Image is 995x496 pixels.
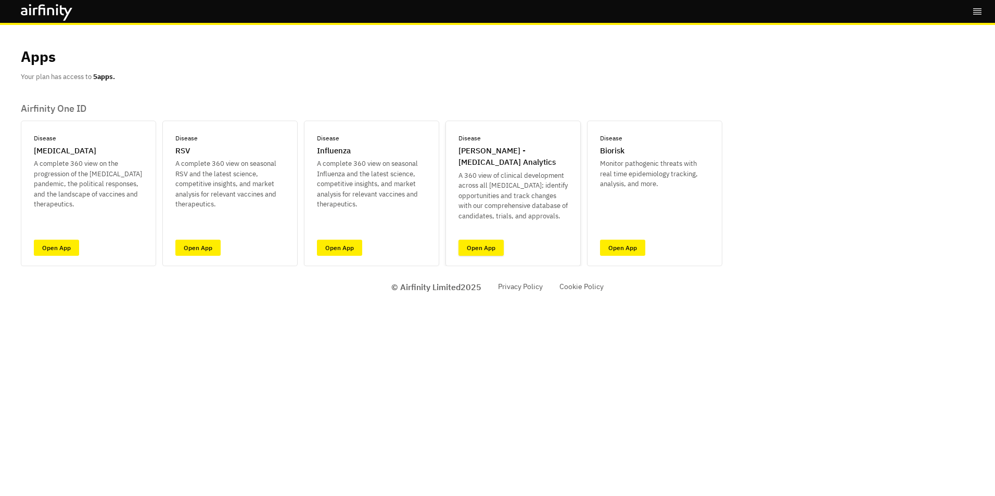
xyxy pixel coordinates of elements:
p: Disease [175,134,198,143]
p: Disease [458,134,481,143]
p: Biorisk [600,145,624,157]
p: Your plan has access to [21,72,115,82]
p: © Airfinity Limited 2025 [391,281,481,293]
p: [MEDICAL_DATA] [34,145,96,157]
p: Disease [600,134,622,143]
a: Open App [34,240,79,256]
p: Disease [317,134,339,143]
p: Airfinity One ID [21,103,722,114]
p: A complete 360 view on the progression of the [MEDICAL_DATA] pandemic, the political responses, a... [34,159,143,210]
a: Open App [317,240,362,256]
p: A complete 360 view on seasonal RSV and the latest science, competitive insights, and market anal... [175,159,285,210]
a: Open App [458,240,504,256]
a: Open App [175,240,221,256]
a: Privacy Policy [498,281,543,292]
b: 5 apps. [93,72,115,81]
p: [PERSON_NAME] - [MEDICAL_DATA] Analytics [458,145,568,168]
p: A complete 360 view on seasonal Influenza and the latest science, competitive insights, and marke... [317,159,426,210]
p: Monitor pathogenic threats with real time epidemiology tracking, analysis, and more. [600,159,709,189]
a: Open App [600,240,645,256]
p: A 360 view of clinical development across all [MEDICAL_DATA]; identify opportunities and track ch... [458,171,568,221]
p: RSV [175,145,190,157]
p: Influenza [317,145,351,157]
p: Apps [21,46,56,68]
p: Disease [34,134,56,143]
a: Cookie Policy [559,281,604,292]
